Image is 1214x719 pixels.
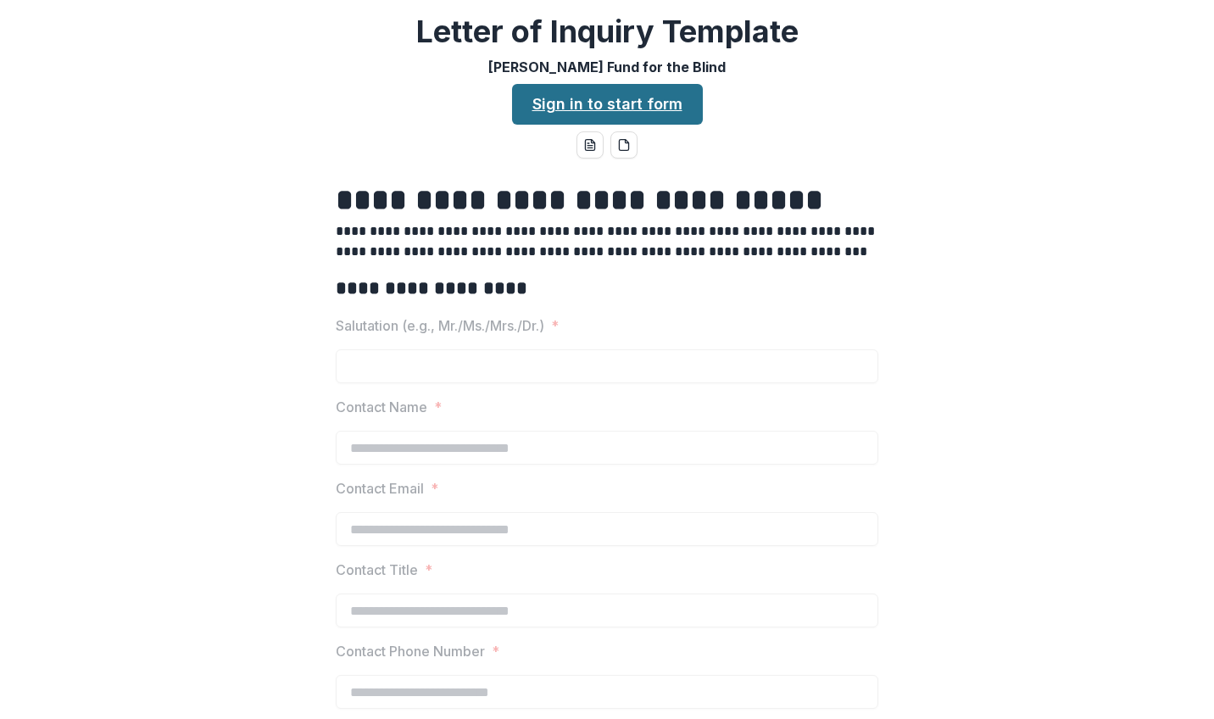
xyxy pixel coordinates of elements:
button: word-download [576,131,604,159]
p: [PERSON_NAME] Fund for the Blind [488,57,726,77]
button: pdf-download [610,131,638,159]
p: Salutation (e.g., Mr./Ms./Mrs./Dr.) [336,315,544,336]
h2: Letter of Inquiry Template [416,14,799,50]
p: Contact Email [336,478,424,499]
p: Contact Name [336,397,427,417]
a: Sign in to start form [512,84,703,125]
p: Contact Title [336,560,418,580]
p: Contact Phone Number [336,641,485,661]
